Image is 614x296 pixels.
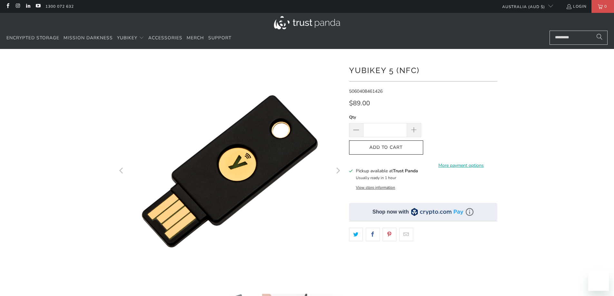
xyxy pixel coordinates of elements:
[383,228,396,241] a: Share this on Pinterest
[6,31,231,46] nav: Translation missing: en.navigation.header.main_nav
[349,114,421,121] label: Qty
[148,35,182,41] span: Accessories
[45,3,74,10] a: 1300 072 632
[63,35,113,41] span: Mission Darkness
[25,4,31,9] a: Trust Panda Australia on LinkedIn
[63,31,113,46] a: Mission Darkness
[356,167,418,174] h3: Pickup available at
[356,185,395,190] button: View store information
[366,228,380,241] a: Share this on Facebook
[373,208,409,215] div: Shop now with
[349,63,497,76] h1: YubiKey 5 (NFC)
[35,4,41,9] a: Trust Panda Australia on YouTube
[349,99,370,108] span: $89.00
[566,3,587,10] a: Login
[6,31,59,46] a: Encrypted Storage
[208,31,231,46] a: Support
[399,228,413,241] a: Email this to a friend
[349,140,423,155] button: Add to Cart
[6,35,59,41] span: Encrypted Storage
[208,35,231,41] span: Support
[148,31,182,46] a: Accessories
[117,59,343,284] a: YubiKey 5 (NFC) - Trust Panda
[356,175,396,180] small: Usually ready in 1 hour
[5,4,10,9] a: Trust Panda Australia on Facebook
[349,88,383,94] span: 5060408461426
[393,168,418,174] b: Trust Panda
[425,162,497,169] a: More payment options
[356,145,416,150] span: Add to Cart
[333,59,343,284] button: Next
[117,35,137,41] span: YubiKey
[187,35,204,41] span: Merch
[550,31,608,45] input: Search...
[588,270,609,291] iframe: Button to launch messaging window
[117,31,144,46] summary: YubiKey
[117,59,127,284] button: Previous
[591,31,608,45] button: Search
[15,4,20,9] a: Trust Panda Australia on Instagram
[187,31,204,46] a: Merch
[274,16,340,29] img: Trust Panda Australia
[349,228,363,241] a: Share this on Twitter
